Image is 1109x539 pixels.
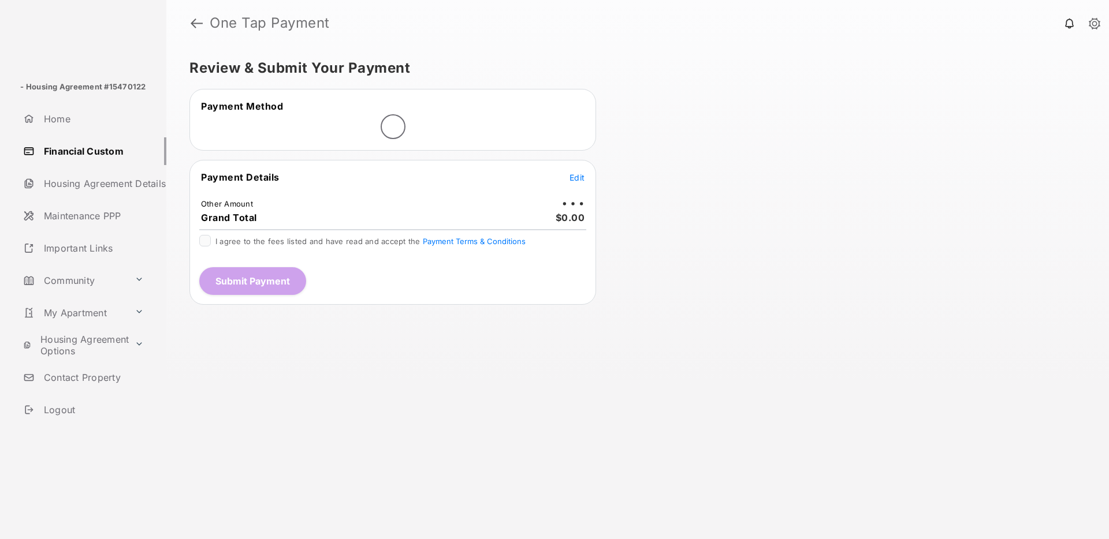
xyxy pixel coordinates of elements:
[18,299,130,327] a: My Apartment
[189,61,1077,75] h5: Review & Submit Your Payment
[18,234,148,262] a: Important Links
[199,267,306,295] button: Submit Payment
[210,16,330,30] strong: One Tap Payment
[201,171,280,183] span: Payment Details
[570,171,585,183] button: Edit
[201,100,283,112] span: Payment Method
[18,331,130,359] a: Housing Agreement Options
[18,202,166,230] a: Maintenance PPP
[570,173,585,182] span: Edit
[18,267,130,294] a: Community
[18,396,166,424] a: Logout
[18,170,166,197] a: Housing Agreement Details
[18,105,166,133] a: Home
[556,212,585,223] span: $0.00
[20,81,146,93] p: - Housing Agreement #15470122
[423,237,526,246] button: I agree to the fees listed and have read and accept the
[18,137,166,165] a: Financial Custom
[201,212,257,223] span: Grand Total
[200,199,254,209] td: Other Amount
[215,237,526,246] span: I agree to the fees listed and have read and accept the
[18,364,166,391] a: Contact Property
